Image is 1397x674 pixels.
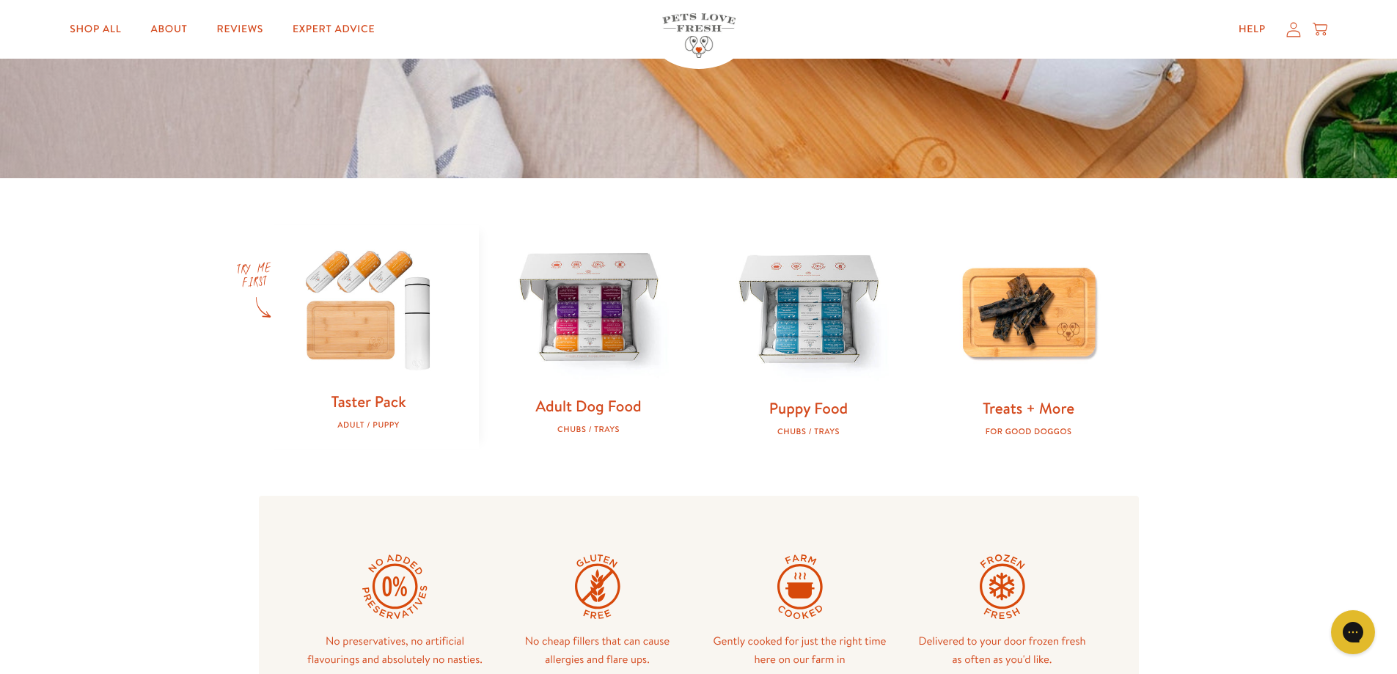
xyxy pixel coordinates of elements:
a: Adult Dog Food [535,395,641,417]
iframe: Gorgias live chat messenger [1324,605,1382,659]
a: Treats + More [983,398,1074,419]
div: Adult / Puppy [282,420,455,430]
a: Puppy Food [769,398,848,419]
div: Chubs / Trays [502,425,675,434]
p: No preservatives, no artificial flavourings and absolutely no nasties. [306,631,485,669]
p: Delivered to your door frozen fresh as often as you'd like. [913,631,1092,669]
a: Shop All [58,15,133,44]
a: About [139,15,199,44]
div: For good doggos [942,427,1115,436]
a: Help [1227,15,1277,44]
div: Chubs / Trays [722,427,895,436]
a: Expert Advice [281,15,386,44]
a: Taster Pack [331,391,406,412]
img: Pets Love Fresh [662,13,736,58]
a: Reviews [205,15,275,44]
p: No cheap fillers that can cause allergies and flare ups. [508,631,687,669]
